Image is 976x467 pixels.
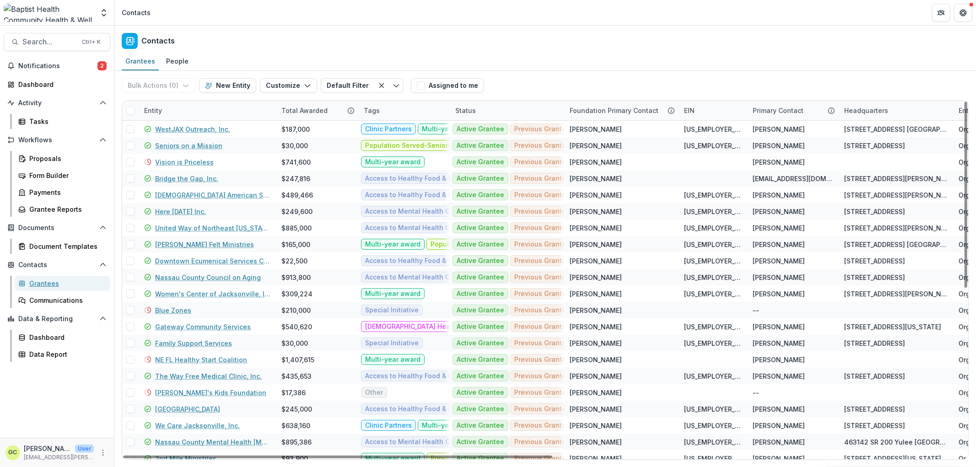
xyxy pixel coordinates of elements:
[365,339,419,347] span: Special Initiative
[457,356,504,364] span: Active Grantee
[839,106,894,115] div: Headquarters
[155,223,270,233] a: United Way of Northeast [US_STATE], Inc.
[155,240,254,249] a: [PERSON_NAME] Felt Ministries
[365,372,492,380] span: Access to Healthy Food & Food Security
[514,175,570,183] span: Previous Grantee
[281,371,312,381] div: $435,653
[753,223,805,233] div: [PERSON_NAME]
[162,53,192,70] a: People
[570,322,622,332] div: [PERSON_NAME]
[679,101,747,120] div: EIN
[570,256,622,266] div: [PERSON_NAME]
[122,8,151,17] div: Contacts
[281,289,313,299] div: $309,224
[457,125,504,133] span: Active Grantee
[365,125,412,133] span: Clinic Partners
[457,372,504,380] span: Active Grantee
[15,202,110,217] a: Grantee Reports
[365,323,530,331] span: [DEMOGRAPHIC_DATA] Health Board Representation
[457,208,504,215] span: Active Grantee
[753,240,805,249] div: [PERSON_NAME]
[29,333,103,342] div: Dashboard
[457,323,504,331] span: Active Grantee
[457,339,504,347] span: Active Grantee
[365,208,460,215] span: Access to Mental Health Care
[457,142,504,150] span: Active Grantee
[570,190,622,200] div: [PERSON_NAME]
[570,273,622,282] div: [PERSON_NAME]
[155,256,270,266] a: Downtown Ecumenical Services Council - DESC
[844,207,905,216] div: [STREET_ADDRESS]
[844,371,905,381] div: [STREET_ADDRESS]
[844,273,905,282] div: [STREET_ADDRESS]
[29,171,103,180] div: Form Builder
[365,290,421,298] span: Multi-year award
[844,404,905,414] div: [STREET_ADDRESS]
[15,239,110,254] a: Document Templates
[281,190,313,200] div: $489,466
[514,257,570,265] span: Previous Grantee
[281,174,310,183] div: $247,816
[514,125,570,133] span: Previous Grantee
[570,355,622,365] div: [PERSON_NAME]
[457,241,504,248] span: Active Grantee
[97,61,107,70] span: 2
[844,240,948,249] div: [STREET_ADDRESS] [GEOGRAPHIC_DATA] FL 32256
[844,190,948,200] div: [STREET_ADDRESS][PERSON_NAME] S [GEOGRAPHIC_DATA] [GEOGRAPHIC_DATA] US 32246
[365,142,452,150] span: Population Served-Seniors
[15,293,110,308] a: Communications
[753,355,805,365] div: [PERSON_NAME]
[281,240,310,249] div: $165,000
[684,256,742,266] div: [US_EMPLOYER_IDENTIFICATION_NUMBER]
[753,289,805,299] div: [PERSON_NAME]
[839,101,953,120] div: Headquarters
[365,405,492,413] span: Access to Healthy Food & Food Security
[29,279,103,288] div: Grantees
[457,175,504,183] span: Active Grantee
[570,157,622,167] div: [PERSON_NAME]
[457,257,504,265] span: Active Grantee
[18,315,96,323] span: Data & Reporting
[570,338,622,348] div: [PERSON_NAME]
[365,224,460,232] span: Access to Mental Health Care
[18,99,96,107] span: Activity
[281,404,312,414] div: $245,000
[155,306,191,315] a: Blue Zones
[199,78,256,93] button: New Entity
[365,438,460,446] span: Access to Mental Health Care
[281,355,314,365] div: $1,407,615
[18,261,96,269] span: Contacts
[358,106,385,115] div: Tags
[684,338,742,348] div: [US_EMPLOYER_IDENTIFICATION_NUMBER]
[122,78,195,93] button: Bulk Actions (0)
[365,274,460,281] span: Access to Mental Health Care
[514,274,570,281] span: Previous Grantee
[684,322,742,332] div: [US_EMPLOYER_IDENTIFICATION_NUMBER]
[514,208,570,215] span: Previous Grantee
[570,207,622,216] div: [PERSON_NAME]
[139,101,276,120] div: Entity
[753,124,805,134] div: [PERSON_NAME]
[155,190,270,200] a: [DEMOGRAPHIC_DATA] American Social Services
[389,78,404,93] button: Toggle menu
[281,124,310,134] div: $187,000
[155,421,240,430] a: We Care Jacksonville, Inc.
[844,437,948,447] div: 463142 SR 200 Yulee [GEOGRAPHIC_DATA] US 32097
[365,257,492,265] span: Access to Healthy Food & Food Security
[155,404,220,414] a: [GEOGRAPHIC_DATA]
[844,124,948,134] div: [STREET_ADDRESS] [GEOGRAPHIC_DATA] [US_STATE] [GEOGRAPHIC_DATA] 32210
[684,454,742,463] div: [US_EMPLOYER_IDENTIFICATION_NUMBER]
[358,101,450,120] div: Tags
[514,290,570,298] span: Previous Grantee
[570,371,622,381] div: [PERSON_NAME]
[365,191,492,199] span: Access to Healthy Food & Food Security
[753,437,805,447] div: [PERSON_NAME]
[18,224,96,232] span: Documents
[684,404,742,414] div: [US_EMPLOYER_IDENTIFICATION_NUMBER]
[450,106,481,115] div: Status
[155,437,270,447] a: Nassau County Mental Health [MEDICAL_DATA] and Drug Abuse Council Inc
[570,141,622,150] div: [PERSON_NAME]
[4,33,110,51] button: Search...
[162,54,192,68] div: People
[514,405,570,413] span: Previous Grantee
